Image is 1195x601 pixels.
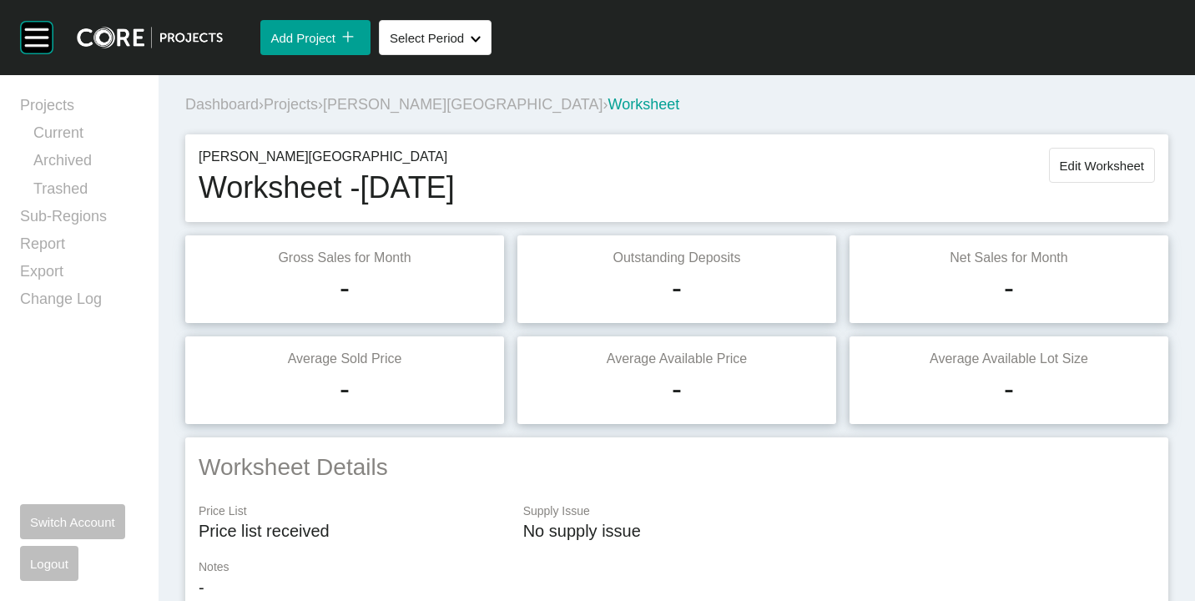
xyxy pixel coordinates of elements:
p: - [199,576,1155,599]
a: Report [20,234,139,261]
span: Select Period [390,31,464,45]
p: Average Available Price [531,350,823,368]
button: Switch Account [20,504,125,539]
button: Add Project [260,20,371,55]
span: Edit Worksheet [1060,159,1144,173]
button: Select Period [379,20,492,55]
p: No supply issue [523,519,1155,543]
a: Sub-Regions [20,206,139,234]
span: › [259,96,264,113]
span: › [318,96,323,113]
p: Notes [199,559,1155,576]
h1: - [672,267,682,309]
a: [PERSON_NAME][GEOGRAPHIC_DATA] [323,96,603,113]
p: Price List [199,503,507,520]
a: Projects [20,95,139,123]
span: › [603,96,608,113]
p: [PERSON_NAME][GEOGRAPHIC_DATA] [199,148,455,166]
span: Add Project [270,31,335,45]
span: Switch Account [30,515,115,529]
h1: - [340,267,350,309]
p: Average Sold Price [199,350,491,368]
p: Average Available Lot Size [863,350,1155,368]
h1: Worksheet - [DATE] [199,167,455,209]
button: Logout [20,546,78,581]
p: Price list received [199,519,507,543]
img: core-logo-dark.3138cae2.png [77,27,223,48]
p: Gross Sales for Month [199,249,491,267]
a: Trashed [33,179,139,206]
a: Change Log [20,289,139,316]
p: Supply Issue [523,503,1155,520]
h1: - [1004,267,1014,309]
h1: - [340,368,350,410]
a: Export [20,261,139,289]
p: Outstanding Deposits [531,249,823,267]
a: Archived [33,150,139,178]
h2: Worksheet Details [199,451,1155,483]
a: Dashboard [185,96,259,113]
button: Edit Worksheet [1049,148,1155,183]
span: Worksheet [608,96,680,113]
p: Net Sales for Month [863,249,1155,267]
span: Logout [30,557,68,571]
a: Current [33,123,139,150]
h1: - [1004,368,1014,410]
a: Projects [264,96,318,113]
h1: - [672,368,682,410]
